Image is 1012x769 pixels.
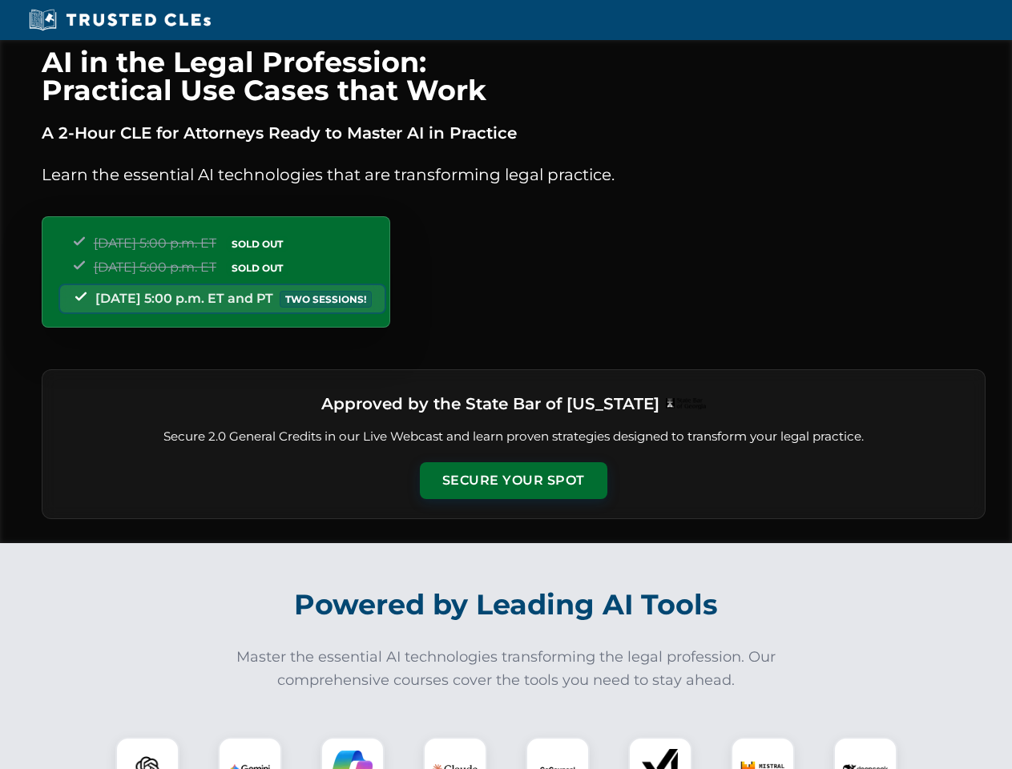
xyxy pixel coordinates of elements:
[226,260,288,276] span: SOLD OUT
[226,236,288,252] span: SOLD OUT
[42,48,986,104] h1: AI in the Legal Profession: Practical Use Cases that Work
[24,8,216,32] img: Trusted CLEs
[62,577,950,633] h2: Powered by Leading AI Tools
[420,462,607,499] button: Secure Your Spot
[94,260,216,275] span: [DATE] 5:00 p.m. ET
[666,398,706,409] img: Logo
[42,120,986,146] p: A 2-Hour CLE for Attorneys Ready to Master AI in Practice
[62,428,966,446] p: Secure 2.0 General Credits in our Live Webcast and learn proven strategies designed to transform ...
[42,162,986,187] p: Learn the essential AI technologies that are transforming legal practice.
[226,646,787,692] p: Master the essential AI technologies transforming the legal profession. Our comprehensive courses...
[321,389,659,418] h3: Approved by the State Bar of [US_STATE]
[94,236,216,251] span: [DATE] 5:00 p.m. ET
